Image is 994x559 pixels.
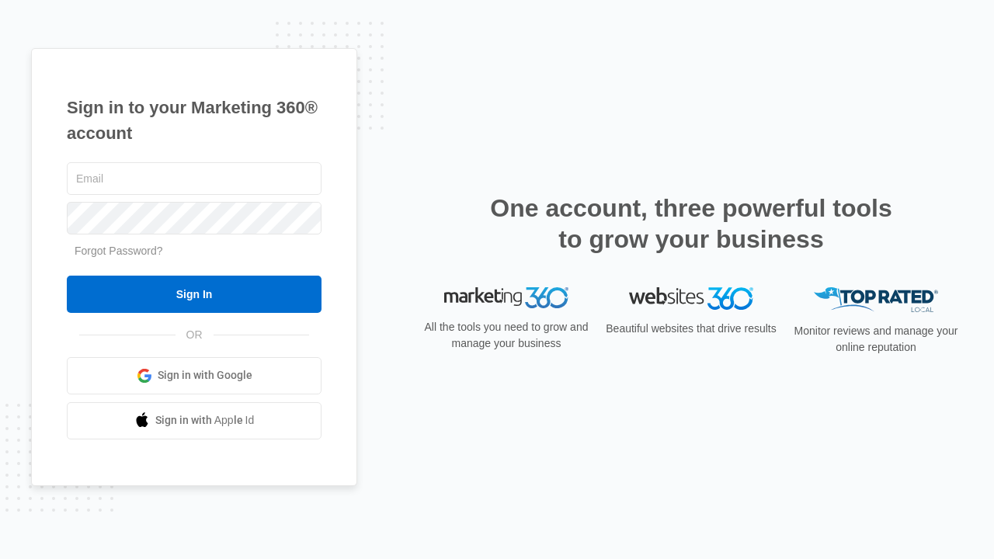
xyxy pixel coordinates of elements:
[604,321,778,337] p: Beautiful websites that drive results
[75,245,163,257] a: Forgot Password?
[629,287,753,310] img: Websites 360
[485,193,897,255] h2: One account, three powerful tools to grow your business
[67,276,321,313] input: Sign In
[444,287,568,309] img: Marketing 360
[176,327,214,343] span: OR
[67,95,321,146] h1: Sign in to your Marketing 360® account
[419,319,593,352] p: All the tools you need to grow and manage your business
[814,287,938,313] img: Top Rated Local
[158,367,252,384] span: Sign in with Google
[155,412,255,429] span: Sign in with Apple Id
[789,323,963,356] p: Monitor reviews and manage your online reputation
[67,162,321,195] input: Email
[67,402,321,439] a: Sign in with Apple Id
[67,357,321,394] a: Sign in with Google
